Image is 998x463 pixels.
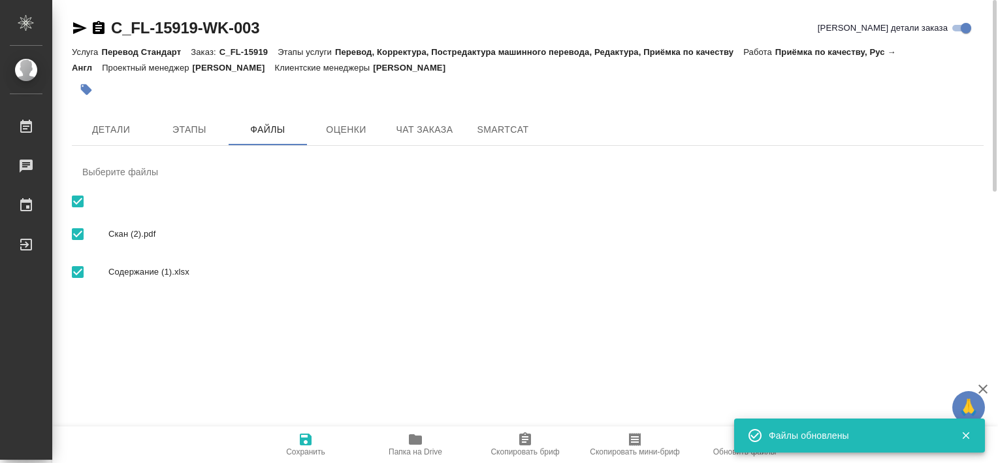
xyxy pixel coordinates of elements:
[111,19,259,37] a: C_FL-15919-WK-003
[72,253,984,291] div: Содержание (1).xlsx
[72,20,88,36] button: Скопировать ссылку для ЯМессенджера
[101,47,191,57] p: Перевод Стандарт
[64,258,91,286] span: Выбрать все вложенные папки
[335,47,743,57] p: Перевод, Корректура, Постредактура машинного перевода, Редактура, Приёмка по качеству
[818,22,948,35] span: [PERSON_NAME] детали заказа
[102,63,192,73] p: Проектный менеджер
[91,20,106,36] button: Скопировать ссылку
[373,63,455,73] p: [PERSON_NAME]
[72,215,984,253] div: Скан (2).pdf
[236,122,299,138] span: Файлы
[193,63,275,73] p: [PERSON_NAME]
[315,122,378,138] span: Оценки
[72,47,101,57] p: Услуга
[472,122,534,138] span: SmartCat
[275,63,374,73] p: Клиентские менеджеры
[278,47,335,57] p: Этапы услуги
[952,430,979,441] button: Закрыть
[72,156,984,188] div: Выберите файлы
[158,122,221,138] span: Этапы
[743,47,775,57] p: Работа
[64,220,91,248] span: Выбрать все вложенные папки
[108,266,973,279] span: Содержание (1).xlsx
[958,394,980,421] span: 🙏
[80,122,142,138] span: Детали
[72,75,101,104] button: Добавить тэг
[952,391,985,424] button: 🙏
[108,228,973,241] span: Скан (2).pdf
[191,47,219,57] p: Заказ:
[769,429,941,442] div: Файлы обновлены
[393,122,456,138] span: Чат заказа
[219,47,278,57] p: C_FL-15919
